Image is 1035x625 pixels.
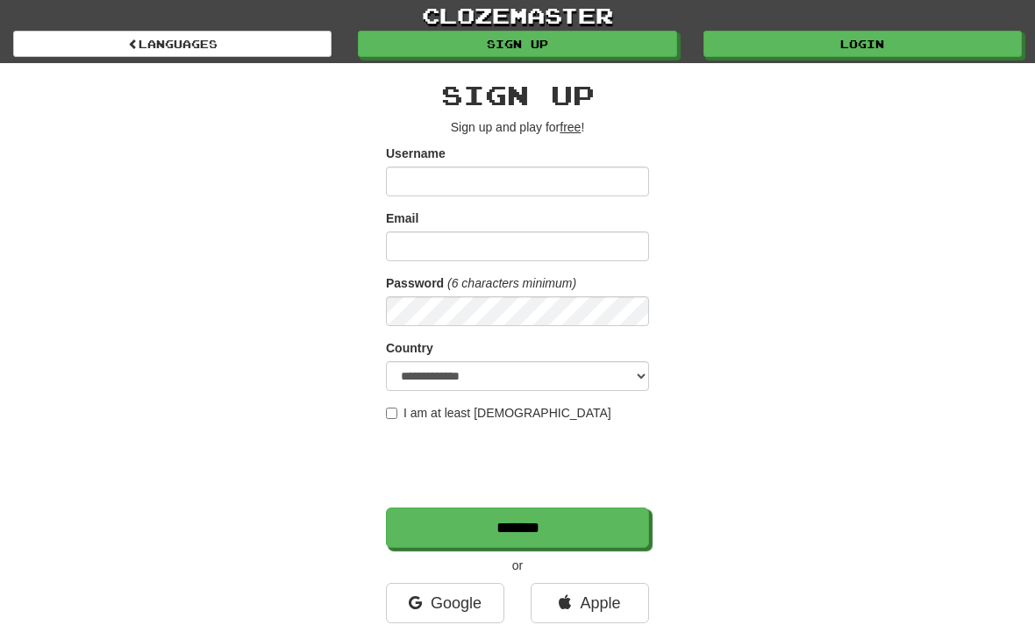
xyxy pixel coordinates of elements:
[386,583,504,623] a: Google
[386,145,446,162] label: Username
[386,557,649,574] p: or
[386,430,653,499] iframe: reCAPTCHA
[386,118,649,136] p: Sign up and play for !
[386,404,611,422] label: I am at least [DEMOGRAPHIC_DATA]
[386,210,418,227] label: Email
[386,408,397,419] input: I am at least [DEMOGRAPHIC_DATA]
[531,583,649,623] a: Apple
[447,276,576,290] em: (6 characters minimum)
[386,274,444,292] label: Password
[386,81,649,110] h2: Sign up
[560,120,581,134] u: free
[703,31,1022,57] a: Login
[358,31,676,57] a: Sign up
[386,339,433,357] label: Country
[13,31,332,57] a: Languages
